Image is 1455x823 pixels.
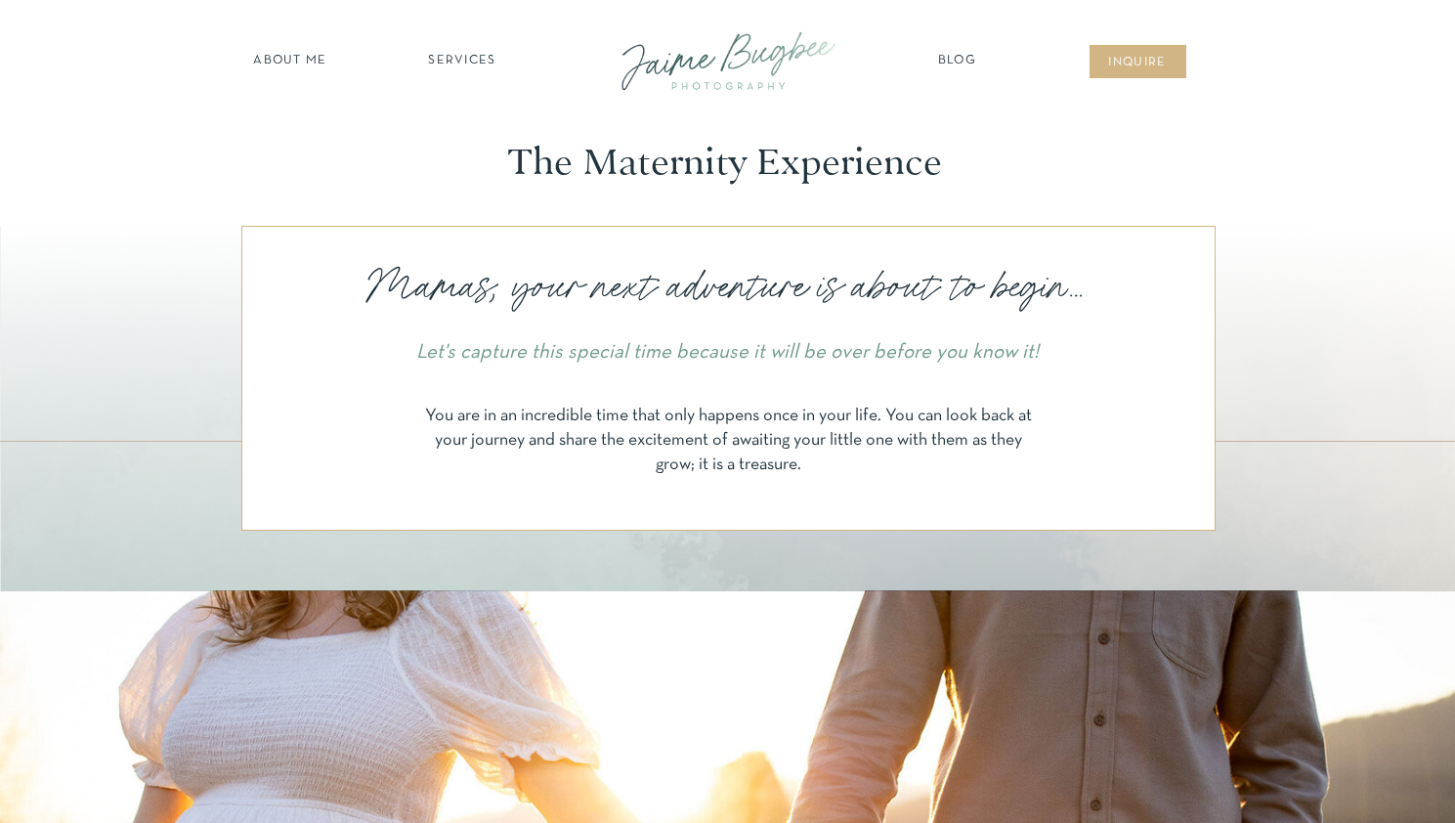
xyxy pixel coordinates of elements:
[248,52,333,71] a: about ME
[1098,54,1177,73] a: inqUIre
[425,404,1033,474] p: You are in an incredible time that only happens once in your life. You can look back at your jour...
[407,52,518,71] a: SERVICES
[933,52,982,71] a: Blog
[351,259,1106,315] p: Mamas, your next adventure is about to begin...
[508,141,949,185] p: The Maternity Experience
[416,343,1039,362] i: Let's capture this special time because it will be over before you know it!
